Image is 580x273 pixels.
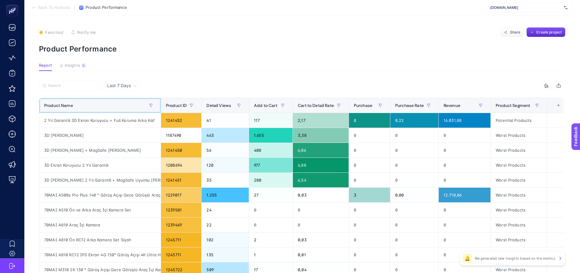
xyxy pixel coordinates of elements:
[249,203,293,217] div: 0
[71,30,96,35] button: Notify me
[161,173,201,187] div: 1241451
[39,30,63,35] button: Favorited
[38,5,70,10] span: Back To Analysis
[293,113,349,128] div: 2,17
[349,203,390,217] div: 0
[349,218,390,232] div: 0
[39,173,161,187] div: 3D [PERSON_NAME] 2 Yıl Garantili + MagSafe Uyumlu [PERSON_NAME]
[390,218,438,232] div: 0
[439,158,490,172] div: 0
[491,232,547,247] div: Worst Products
[39,63,52,68] span: Report
[202,113,249,128] div: 41
[390,128,438,143] div: 0
[293,203,349,217] div: 0
[349,143,390,158] div: 0
[293,232,349,247] div: 0,03
[349,173,390,187] div: 0
[491,247,547,262] div: Worst Products
[390,143,438,158] div: 0
[202,143,249,158] div: 56
[161,232,201,247] div: 1245711
[77,30,96,35] span: Notify me
[293,158,349,172] div: 6,88
[293,218,349,232] div: 0
[202,158,249,172] div: 120
[439,203,490,217] div: 0
[491,188,547,202] div: Worst Products
[249,173,293,187] div: 280
[202,232,249,247] div: 102
[206,103,231,108] span: Detail Views
[390,188,438,202] div: 0,00
[491,158,547,172] div: Worst Products
[39,113,161,128] div: 2 Yıl Garantili 3D Ekran Koruyucu + Full Koruma Arka Kılıf
[254,103,277,108] span: Add to Cart
[48,83,96,88] input: Search
[39,218,161,232] div: 70MAI A810 Araç İçi Kamera
[166,103,187,108] span: Product ID
[439,218,490,232] div: 0
[39,203,161,217] div: 70MAI A510 Ön ve Arka Araç İçi Kamera Set
[293,143,349,158] div: 6,06
[349,188,390,202] div: 3
[439,232,490,247] div: 0
[65,63,80,68] span: Insights
[552,103,557,116] div: 9 items selected
[39,232,161,247] div: 70MAI A810 Ön RC12 Arka Kamera Set Siyah
[390,173,438,187] div: 0
[39,247,161,262] div: 70MAI A810 RC12 IPS Ekran 4G 150° Görüş Açışı 4K Ultra HD Gece Görüşlü WiFi Araç İçi Kamera
[349,232,390,247] div: 0
[439,247,490,262] div: 0
[439,143,490,158] div: 0
[491,173,547,187] div: Worst Products
[500,27,524,37] button: Share
[462,253,472,263] div: 🔔
[39,44,565,53] p: Product Performance
[4,2,23,7] span: Feedback
[161,158,201,172] div: 1208694
[202,203,249,217] div: 24
[249,218,293,232] div: 0
[390,232,438,247] div: 0
[553,103,564,108] div: +
[349,247,390,262] div: 0
[390,113,438,128] div: 0,22
[349,128,390,143] div: 0
[390,247,438,262] div: 0
[161,113,201,128] div: 1241452
[510,30,521,35] span: Share
[249,188,293,202] div: 27
[45,30,63,35] span: Favorited
[161,218,201,232] div: 1239469
[202,218,249,232] div: 22
[107,83,131,89] span: Last 7 Days
[161,188,201,202] div: 1229017
[439,188,490,202] div: 12.710,06
[202,247,249,262] div: 135
[44,103,73,108] span: Product Name
[354,103,372,108] span: Purchase
[536,30,562,35] span: Create project
[439,128,490,143] div: 0
[491,218,547,232] div: Worst Products
[249,158,293,172] div: 977
[564,5,568,11] img: svg%3e
[249,113,293,128] div: 117
[249,232,293,247] div: 2
[491,113,547,128] div: Potential Products
[202,128,249,143] div: 463
[161,203,201,217] div: 1239501
[475,256,555,261] p: We generated new insights based on the metrics
[39,158,161,172] div: 3D Ekran Koruyucu 2 Yıl Garantili
[490,5,561,10] span: [DOMAIN_NAME]
[390,203,438,217] div: 0
[395,103,424,108] span: Purchase Rate
[39,143,161,158] div: 3D [PERSON_NAME] + MagSafe [PERSON_NAME]
[526,27,565,37] button: Create project
[249,128,293,143] div: 1.655
[439,173,490,187] div: 0
[491,143,547,158] div: Worst Products
[439,113,490,128] div: 16.031,88
[202,188,249,202] div: 1.255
